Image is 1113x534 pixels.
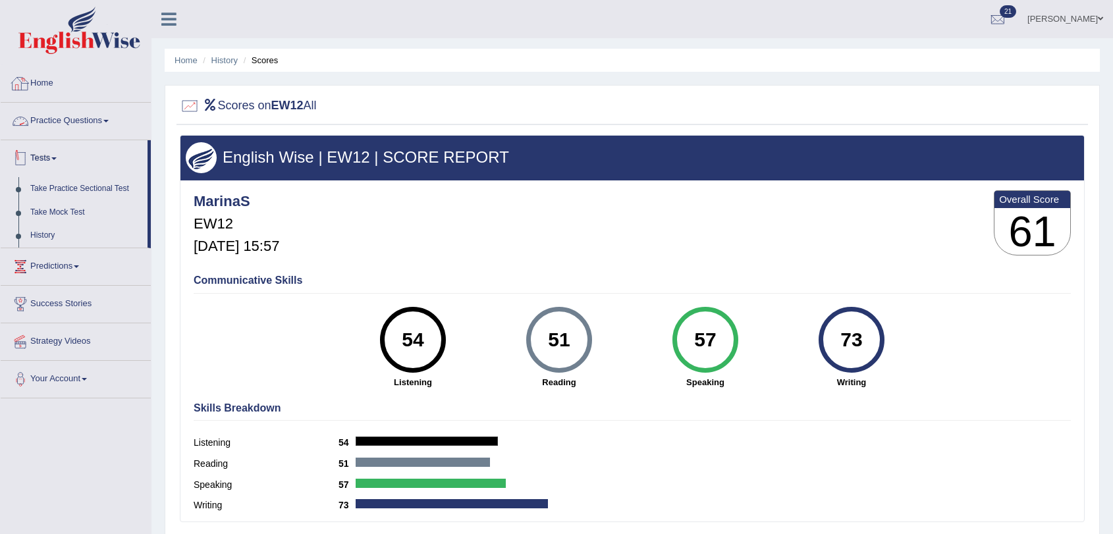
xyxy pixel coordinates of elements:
[346,376,479,388] strong: Listening
[493,376,626,388] strong: Reading
[240,54,279,67] li: Scores
[339,500,356,510] b: 73
[1,323,151,356] a: Strategy Videos
[535,312,583,367] div: 51
[175,55,198,65] a: Home
[639,376,772,388] strong: Speaking
[1,286,151,319] a: Success Stories
[389,312,437,367] div: 54
[194,275,1071,286] h4: Communicative Skills
[194,238,279,254] h5: [DATE] 15:57
[681,312,729,367] div: 57
[1,248,151,281] a: Predictions
[339,479,356,490] b: 57
[194,457,339,471] label: Reading
[24,224,148,248] a: History
[180,96,317,116] h2: Scores on All
[1,103,151,136] a: Practice Questions
[186,149,1079,166] h3: English Wise | EW12 | SCORE REPORT
[999,194,1066,205] b: Overall Score
[194,402,1071,414] h4: Skills Breakdown
[1,65,151,98] a: Home
[194,478,339,492] label: Speaking
[24,201,148,225] a: Take Mock Test
[339,437,356,448] b: 54
[785,376,918,388] strong: Writing
[211,55,238,65] a: History
[194,436,339,450] label: Listening
[186,142,217,173] img: wings.png
[994,208,1070,255] h3: 61
[1,140,148,173] a: Tests
[827,312,875,367] div: 73
[194,194,279,209] h4: MarinaS
[339,458,356,469] b: 51
[194,498,339,512] label: Writing
[1000,5,1016,18] span: 21
[271,99,304,112] b: EW12
[24,177,148,201] a: Take Practice Sectional Test
[194,216,279,232] h5: EW12
[1,361,151,394] a: Your Account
